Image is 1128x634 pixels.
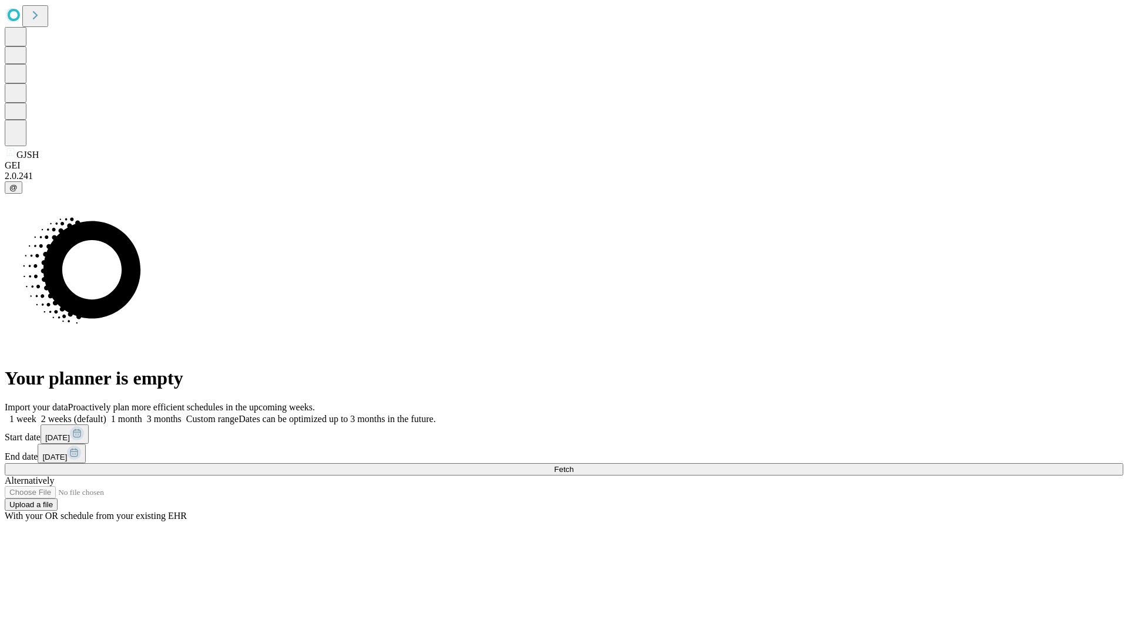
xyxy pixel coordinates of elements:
button: [DATE] [41,424,89,444]
button: @ [5,181,22,194]
div: GEI [5,160,1123,171]
span: @ [9,183,18,192]
span: Proactively plan more efficient schedules in the upcoming weeks. [68,402,315,412]
button: [DATE] [38,444,86,463]
span: Dates can be optimized up to 3 months in the future. [239,414,435,424]
span: 1 week [9,414,36,424]
span: Fetch [554,465,573,474]
button: Fetch [5,463,1123,475]
span: Alternatively [5,475,54,485]
span: With your OR schedule from your existing EHR [5,511,187,521]
div: End date [5,444,1123,463]
span: [DATE] [45,433,70,442]
h1: Your planner is empty [5,367,1123,389]
span: GJSH [16,150,39,160]
span: 2 weeks (default) [41,414,106,424]
button: Upload a file [5,498,58,511]
span: Custom range [186,414,239,424]
div: Start date [5,424,1123,444]
div: 2.0.241 [5,171,1123,181]
span: Import your data [5,402,68,412]
span: [DATE] [42,453,67,461]
span: 3 months [147,414,182,424]
span: 1 month [111,414,142,424]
